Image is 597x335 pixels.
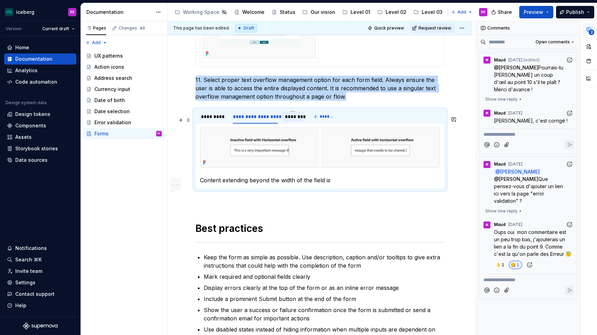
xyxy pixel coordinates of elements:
div: PF [481,9,486,15]
span: Current draft [42,26,69,32]
button: Share [488,6,516,18]
a: Assets [4,132,76,143]
a: Currency input [83,84,165,95]
button: Reply [565,140,574,150]
button: Publish [556,6,594,18]
p: Content extending beyond the width of the field is [200,176,440,184]
div: Address search [94,75,132,82]
span: @ [494,65,538,70]
a: Welcome [231,7,267,18]
span: Show one reply [485,208,518,214]
a: Our vision [300,7,338,18]
button: Attach files [502,286,512,295]
span: 👌 [496,262,500,268]
a: Error validation [83,117,165,128]
a: Level 01 [339,7,373,18]
button: Show one reply [482,94,525,104]
img: 418c6d47-6da6-4103-8b13-b5999f8989a1.png [5,8,13,16]
div: Settings [15,279,35,286]
p: Keep the form as simple as possible. Use description, caption and/or tooltips to give extra instr... [204,253,445,270]
div: Composer editor [482,128,574,138]
span: Publish [566,9,584,16]
div: iceberg [16,9,34,16]
span: Maud [494,57,506,63]
div: Search ⌘K [15,256,42,263]
a: Date selection [83,106,165,117]
button: Request review [410,23,454,33]
button: Notifications [4,243,76,254]
button: Current draft [39,24,78,34]
span: Share [498,9,512,16]
span: Request review [419,25,451,31]
a: Code automation [4,76,76,87]
a: Level 02 [375,7,409,18]
div: M [486,110,488,116]
div: Help [15,302,26,309]
button: Add [449,7,475,17]
a: Home [4,42,76,53]
p: Include a prominent Submit button at the end of the form [204,295,445,303]
div: Version [6,26,22,32]
button: Add reaction [565,160,574,169]
div: M [486,162,488,167]
div: Our vision [311,9,335,16]
a: Data sources [4,154,76,166]
span: Oups oui mon commentaire est un peu trop bas, j'ajouterais un lien a la fin du point 9. Comme c'e... [494,229,571,257]
div: PF [158,130,160,137]
div: Changes [119,25,146,31]
p: Display errors clearly at the top of the form or as an inline error message [204,284,445,292]
a: Level 03 [411,7,445,18]
div: Level 02 [386,9,406,16]
div: Pages [86,25,106,31]
div: Notifications [15,245,47,252]
button: Add reaction [524,261,536,269]
button: icebergPF [1,5,79,19]
button: Add reaction [565,55,574,65]
button: Contact support [4,288,76,300]
div: Action icons [94,64,124,70]
button: Attach files [502,140,512,150]
div: Design system data [6,100,47,106]
a: Design tokens [4,109,76,120]
div: M [486,222,488,228]
svg: Supernova Logo [23,323,58,329]
button: Preview [519,6,553,18]
span: Pourrais-tu [PERSON_NAME] un coup d'œil au point 10 s'il te plaît ? Merci d'avance ! [494,65,565,92]
div: Comments [476,21,580,35]
div: Currency input [94,86,130,93]
button: Add reaction [565,220,574,229]
div: Invite team [15,268,42,275]
button: 1 reaction, react with 👌 [494,261,507,269]
button: Mention someone [482,286,491,295]
span: [PERSON_NAME], c'est corrigé ! [494,118,567,124]
span: Preview [524,9,543,16]
span: Open comments [536,39,570,45]
p: Show the user a success or failure confirmation once the form is submitted or send a confirmation... [204,306,445,323]
span: [PERSON_NAME] [500,169,540,175]
a: Status [269,7,298,18]
div: Composer editor [482,274,574,284]
span: 😋 [511,262,515,268]
div: Page tree [83,50,165,139]
span: Add [92,40,101,45]
section-item: Horizontal overflow [200,127,440,185]
a: Settings [4,277,76,288]
span: Maud [494,161,506,167]
button: Add [83,38,109,48]
div: Date selection [94,108,130,115]
a: UX patterns [83,50,165,61]
span: 43 [138,25,146,31]
div: UX patterns [94,52,123,59]
div: Date of birth [94,97,125,104]
button: Add emoji [492,286,502,295]
span: [PERSON_NAME] [499,65,538,70]
span: Maud [494,110,506,116]
div: Components [15,122,46,129]
span: @ [494,168,541,175]
span: Show one reply [485,97,518,102]
div: Assets [15,134,32,141]
a: Analytics [4,65,76,76]
span: Add [457,9,466,15]
span: 1 [502,262,504,268]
